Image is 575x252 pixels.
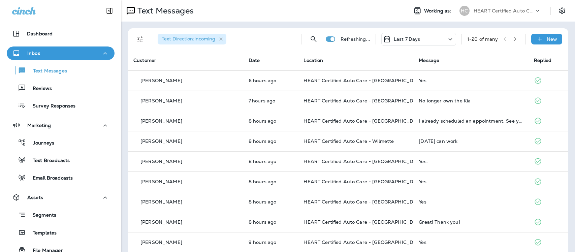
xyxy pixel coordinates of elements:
p: Text Messages [26,68,67,74]
p: Aug 14, 2025 10:43 AM [249,118,293,124]
div: I already scheduled an appointment. See you 8/21. [419,118,523,124]
p: [PERSON_NAME] [140,199,182,204]
span: Customer [133,57,156,63]
p: Journeys [26,140,54,147]
div: Yes [419,199,523,204]
div: 1 - 20 of many [467,36,498,42]
p: [PERSON_NAME] [140,219,182,225]
div: Yes [419,240,523,245]
button: Reviews [7,81,115,95]
button: Text Messages [7,63,115,77]
span: HEART Certified Auto Care - [GEOGRAPHIC_DATA] [304,158,424,164]
button: Inbox [7,46,115,60]
span: Text Direction : Incoming [162,36,215,42]
button: Survey Responses [7,98,115,113]
div: Text Direction:Incoming [158,34,226,44]
span: HEART Certified Auto Care - [GEOGRAPHIC_DATA] [304,118,424,124]
div: Yes. [419,159,523,164]
span: HEART Certified Auto Care - Wilmette [304,138,394,144]
p: [PERSON_NAME] [140,118,182,124]
button: Templates [7,225,115,240]
p: Marketing [27,123,51,128]
button: Settings [556,5,568,17]
div: No longer own the Kia [419,98,523,103]
div: Yes [419,179,523,184]
p: Survey Responses [26,103,75,109]
p: Aug 14, 2025 10:21 AM [249,179,293,184]
p: Aug 14, 2025 10:48 AM [249,98,293,103]
p: Assets [27,195,43,200]
p: Aug 14, 2025 09:56 AM [249,219,293,225]
p: Aug 14, 2025 10:41 AM [249,138,293,144]
p: Dashboard [27,31,53,36]
p: Reviews [26,86,52,92]
button: Journeys [7,135,115,150]
p: Email Broadcasts [26,175,73,182]
p: Text Broadcasts [26,158,70,164]
button: Segments [7,208,115,222]
p: HEART Certified Auto Care [474,8,534,13]
p: [PERSON_NAME] [140,159,182,164]
span: Replied [534,57,551,63]
p: Aug 14, 2025 10:33 AM [249,159,293,164]
button: Marketing [7,119,115,132]
p: Refreshing... [341,36,370,42]
button: Search Messages [307,32,320,46]
span: HEART Certified Auto Care - [GEOGRAPHIC_DATA] [304,179,424,185]
p: [PERSON_NAME] [140,78,182,83]
p: [PERSON_NAME] [140,179,182,184]
p: [PERSON_NAME] [140,240,182,245]
p: [PERSON_NAME] [140,138,182,144]
button: Assets [7,191,115,204]
button: Filters [133,32,147,46]
span: HEART Certified Auto Care - [GEOGRAPHIC_DATA] [304,98,424,104]
span: Working as: [424,8,453,14]
span: Date [249,57,260,63]
span: HEART Certified Auto Care - [GEOGRAPHIC_DATA] [304,199,424,205]
span: Location [304,57,323,63]
div: HC [459,6,470,16]
div: Great! Thank you! [419,219,523,225]
p: Text Messages [135,6,194,16]
div: Friday can work [419,138,523,144]
button: Dashboard [7,27,115,40]
p: Aug 14, 2025 10:11 AM [249,199,293,204]
button: Collapse Sidebar [100,4,119,18]
p: [PERSON_NAME] [140,98,182,103]
div: Yes [419,78,523,83]
span: HEART Certified Auto Care - [GEOGRAPHIC_DATA] [304,219,424,225]
span: HEART Certified Auto Care - [GEOGRAPHIC_DATA] [304,77,424,84]
p: Last 7 Days [394,36,420,42]
p: Aug 14, 2025 12:14 PM [249,78,293,83]
p: Aug 14, 2025 09:41 AM [249,240,293,245]
p: Inbox [27,51,40,56]
p: Templates [26,230,57,237]
p: Segments [26,212,56,219]
button: Email Broadcasts [7,170,115,185]
span: HEART Certified Auto Care - [GEOGRAPHIC_DATA] [304,239,424,245]
button: Text Broadcasts [7,153,115,167]
span: Message [419,57,439,63]
p: New [547,36,557,42]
